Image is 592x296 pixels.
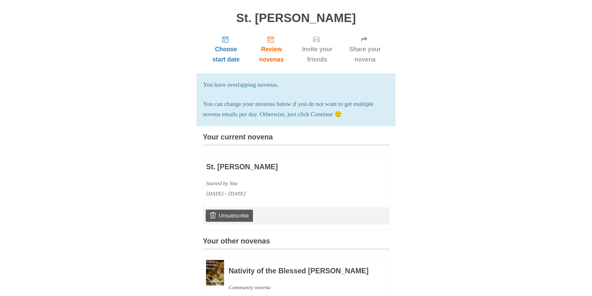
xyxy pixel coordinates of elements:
div: [DATE] - [DATE] [206,189,350,199]
a: Choose start date [203,31,250,68]
span: Invite your friends [300,44,335,65]
a: Invite your friends [294,31,341,68]
div: Community novena [229,282,372,293]
span: Share your novena [347,44,383,65]
h1: St. [PERSON_NAME] [203,11,389,25]
p: You have overlapping novenas. [203,80,389,90]
a: Share your novena [341,31,389,68]
h3: Your current novena [203,133,389,145]
div: Started by You [206,178,350,189]
p: You can change your novenas below if you do not want to get multiple novena emails per day. Other... [203,99,389,120]
img: Novena image [206,260,224,285]
a: Review novenas [249,31,293,68]
a: Unsubscribe [206,210,253,221]
h3: Your other novenas [203,237,389,249]
span: Review novenas [255,44,287,65]
h3: St. [PERSON_NAME] [206,163,350,171]
h3: Nativity of the Blessed [PERSON_NAME] [229,267,372,275]
span: Choose start date [209,44,243,65]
